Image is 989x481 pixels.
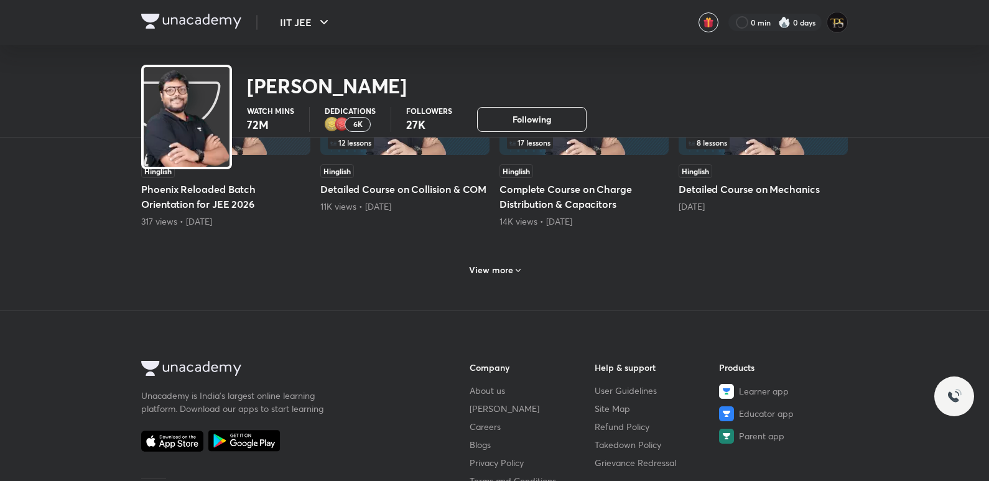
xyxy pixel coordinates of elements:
a: [PERSON_NAME] [470,402,595,415]
a: Company Logo [141,361,430,379]
img: ttu [947,389,962,404]
img: Parent app [719,429,734,444]
h6: Help & support [595,361,720,374]
button: IIT JEE [272,10,339,35]
div: 317 views • 1 month ago [141,215,310,228]
span: Educator app [739,407,794,420]
a: Careers [470,420,595,433]
div: Complete Course on Charge Distribution & Capacitors [499,55,669,228]
span: Hinglish [141,164,175,178]
img: Company Logo [141,361,241,376]
div: Detailed Course on Collision & COM [320,55,490,228]
p: 72M [247,117,294,132]
span: Following [513,113,551,126]
a: Takedown Policy [595,438,720,451]
div: infosection [686,136,840,149]
div: left [328,136,482,149]
a: User Guidelines [595,384,720,397]
p: Dedications [325,107,376,114]
span: Learner app [739,385,789,398]
h6: View more [469,264,513,276]
a: Blogs [470,438,595,451]
div: infocontainer [328,136,482,149]
a: Company Logo [141,14,241,32]
img: Tanishq Sahu [827,12,848,33]
a: Learner app [719,384,844,399]
span: Hinglish [499,164,533,178]
a: About us [470,384,595,397]
button: avatar [699,12,718,32]
div: Detailed Course on Mechanics [679,55,848,228]
a: Site Map [595,402,720,415]
h5: Phoenix Reloaded Batch Orientation for JEE 2026 [141,182,310,212]
span: Hinglish [320,164,354,178]
a: Privacy Policy [470,456,595,469]
a: Grievance Redressal [595,456,720,469]
img: Company Logo [141,14,241,29]
h5: Complete Course on Charge Distribution & Capacitors [499,182,669,212]
img: streak [778,16,791,29]
img: avatar [703,17,714,28]
span: Hinglish [679,164,712,178]
h5: Detailed Course on Collision & COM [320,182,490,197]
span: Careers [470,420,501,433]
a: Educator app [719,406,844,421]
h6: Company [470,361,595,374]
span: 8 lessons [689,139,727,146]
button: Following [477,107,587,132]
div: infosection [328,136,482,149]
div: 11K views • 1 month ago [320,200,490,213]
p: 6K [353,120,363,129]
a: Refund Policy [595,420,720,433]
span: Parent app [739,429,784,442]
p: 27K [406,117,452,132]
p: Followers [406,107,452,114]
p: Watch mins [247,107,294,114]
div: left [507,136,661,149]
p: Unacademy is India’s largest online learning platform. Download our apps to start learning [141,389,328,415]
h5: Detailed Course on Mechanics [679,182,848,197]
a: Parent app [719,429,844,444]
div: 14K views • 2 months ago [499,215,669,228]
div: infocontainer [507,136,661,149]
div: left [686,136,840,149]
img: Learner app [719,384,734,399]
span: 17 lessons [509,139,550,146]
img: educator badge2 [325,117,340,132]
img: Educator app [719,406,734,421]
img: educator badge1 [335,117,350,132]
div: 2 months ago [679,200,848,213]
h2: [PERSON_NAME] [247,73,407,98]
h6: Products [719,361,844,374]
img: class [144,70,230,184]
div: infocontainer [686,136,840,149]
span: 12 lessons [330,139,371,146]
div: infosection [507,136,661,149]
